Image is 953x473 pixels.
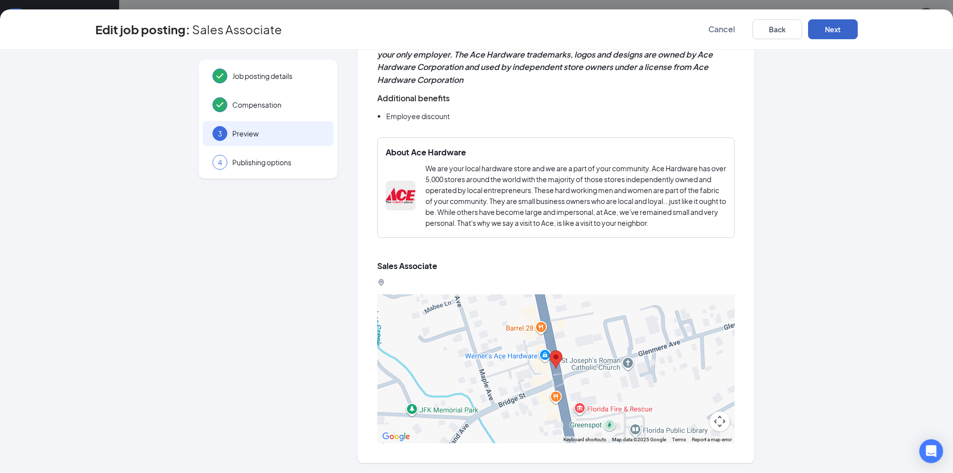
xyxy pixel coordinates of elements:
[425,164,727,227] span: We are your local hardware store and we are a part of your community. Ace Hardware has over 5,000...
[232,100,324,110] span: Compensation
[214,99,226,111] svg: Checkmark
[380,430,412,443] a: Open this area in Google Maps (opens a new window)
[380,430,412,443] img: Google
[672,437,686,442] a: Terms (opens in new tab)
[377,92,735,105] h3: Additional benefits
[218,157,222,167] span: 4
[377,137,735,238] div: About Ace HardwareAce HardwareWe are your local hardware store and we are a part of your communit...
[919,439,943,463] div: Open Intercom Messenger
[708,24,735,34] span: Cancel
[752,19,802,39] button: Back
[692,437,732,442] a: Report a map error
[563,436,606,443] button: Keyboard shortcuts
[386,147,466,157] span: About Ace Hardware
[612,437,666,442] span: Map data ©2025 Google
[386,188,415,203] img: Ace Hardware
[710,411,730,431] button: Map camera controls
[377,278,385,286] svg: LocationPin
[697,19,747,39] button: Cancel
[386,111,735,122] li: Employee discount
[218,129,222,138] span: 3
[192,24,282,34] span: Sales Associate
[808,19,858,39] button: Next
[232,157,324,167] span: Publishing options
[377,261,437,271] span: Sales Associate
[232,129,324,138] span: Preview
[95,21,190,38] h3: Edit job posting:
[232,71,324,81] span: Job posting details
[214,70,226,82] svg: Checkmark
